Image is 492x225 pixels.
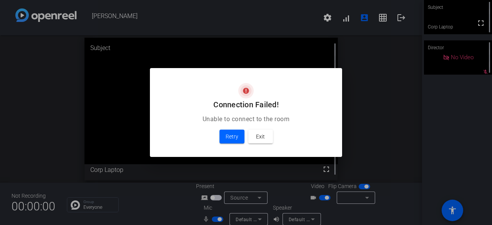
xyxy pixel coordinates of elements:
button: Exit [248,130,273,143]
h2: Connection Failed! [159,98,333,111]
span: Retry [226,132,238,141]
p: Unable to connect to the room [159,115,333,124]
button: Retry [219,130,244,143]
span: Exit [256,132,265,141]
